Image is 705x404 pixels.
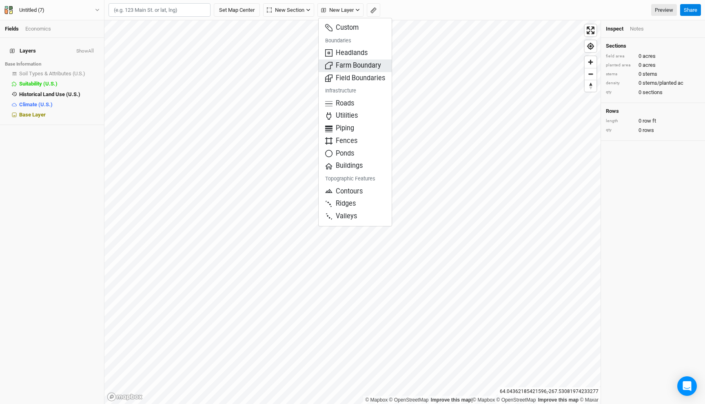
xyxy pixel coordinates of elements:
[585,24,596,36] button: Enter fullscreen
[497,397,536,403] a: OpenStreetMap
[643,70,657,78] span: stems
[325,136,357,146] span: Fences
[585,68,596,80] button: Zoom out
[606,117,700,125] div: 0
[367,3,380,17] button: Shortcut: M
[606,70,700,78] div: 0
[10,48,36,54] span: Layers
[606,118,634,124] div: length
[325,199,356,209] span: Ridges
[104,20,601,404] canvas: Map
[643,53,656,60] span: acres
[325,74,385,83] span: Field Boundaries
[19,81,99,87] div: Suitability (U.S.)
[606,25,623,33] div: Inspect
[651,4,677,16] a: Preview
[630,25,644,33] div: Notes
[606,43,700,49] h4: Sections
[25,25,51,33] div: Economics
[19,91,80,97] span: Historical Land Use (U.S.)
[643,61,656,69] span: acres
[365,397,388,403] a: Mapbox
[19,70,85,77] span: Soil Types & Attributes (U.S.)
[19,91,99,98] div: Historical Land Use (U.S.)
[5,26,19,32] a: Fields
[677,376,697,396] div: Open Intercom Messenger
[267,6,304,14] span: New Section
[325,23,359,33] span: Custom
[214,3,260,17] button: Set Map Center
[365,396,599,404] div: |
[76,48,94,54] button: ShowAll
[606,53,634,59] div: field area
[4,6,100,15] button: Untitled (7)
[680,4,701,16] button: Share
[19,6,44,14] div: Untitled (7)
[606,79,700,87] div: 0
[585,56,596,68] button: Zoom in
[109,3,211,17] input: (e.g. 123 Main St. or lat, lng)
[389,397,429,403] a: OpenStreetMap
[325,212,357,221] span: Valleys
[19,70,99,77] div: Soil Types & Attributes (U.S.)
[606,80,634,86] div: density
[606,71,634,77] div: stems
[19,112,99,118] div: Base Layer
[606,89,634,95] div: qty
[325,124,354,133] span: Piping
[643,117,656,125] span: row ft
[19,101,99,108] div: Climate (U.S.)
[325,187,363,196] span: Contours
[606,53,700,60] div: 0
[315,172,392,185] h6: Topographic Features
[606,108,700,114] h4: Rows
[606,61,700,69] div: 0
[325,111,358,121] span: Utilities
[315,84,392,97] h6: Infrastructure
[325,48,368,58] span: Headlands
[325,149,354,158] span: Ponds
[643,79,683,87] span: stems/planted ac
[19,112,46,118] span: Base Layer
[325,161,363,171] span: Buildings
[606,127,700,134] div: 0
[606,89,700,96] div: 0
[325,99,354,108] span: Roads
[431,397,471,403] a: Improve this map
[585,40,596,52] button: Find my location
[538,397,579,403] a: Improve this map
[472,397,495,403] a: Mapbox
[315,34,392,47] h6: Boundaries
[19,81,58,87] span: Suitability (U.S.)
[606,127,634,133] div: qty
[107,392,143,402] a: Mapbox logo
[606,62,634,68] div: planted area
[643,127,654,134] span: rows
[317,3,364,17] button: New Layer
[643,89,663,96] span: sections
[263,3,314,17] button: New Section
[321,6,354,14] span: New Layer
[19,101,53,108] span: Climate (U.S.)
[325,61,381,70] span: Farm Boundary
[585,80,596,92] button: Reset bearing to north
[498,387,601,396] div: 64.04362185421596 , -267.53081974233277
[580,397,599,403] a: Maxar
